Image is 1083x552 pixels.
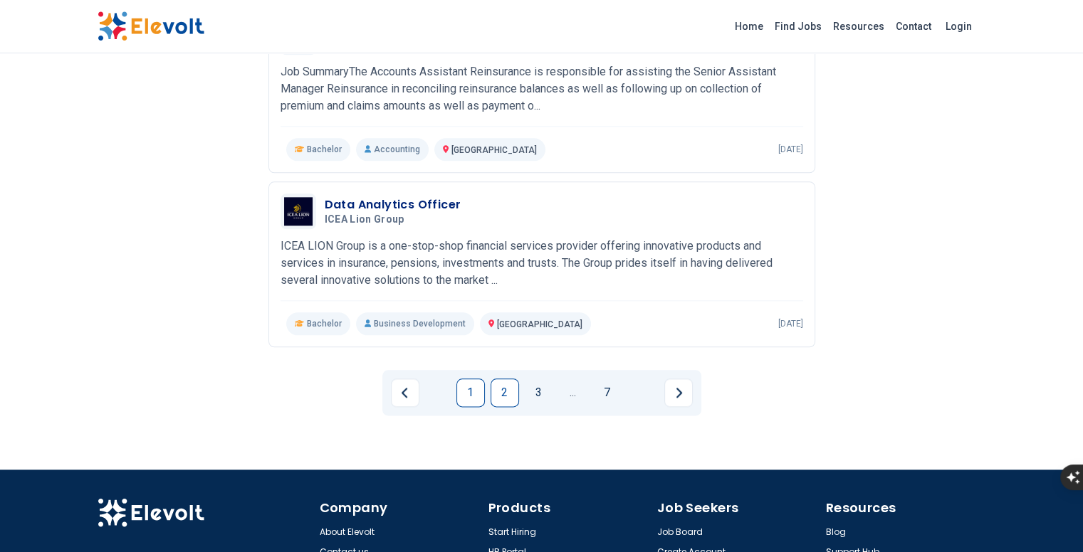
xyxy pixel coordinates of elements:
[664,378,693,407] a: Next page
[497,319,582,329] span: [GEOGRAPHIC_DATA]
[307,144,342,155] span: Bachelor
[729,15,769,38] a: Home
[320,498,480,518] h4: Company
[937,12,980,41] a: Login
[356,312,474,335] p: Business Development
[281,238,803,289] p: ICEA LION Group is a one-stop-shop financial services provider offering innovative products and s...
[890,15,937,38] a: Contact
[826,526,846,538] a: Blog
[281,193,803,335] a: ICEA Lion GroupData Analytics OfficerICEA Lion GroupICEA LION Group is a one-stop-shop financial ...
[98,498,204,528] img: Elevolt
[281,63,803,115] p: Job SummaryThe Accounts Assistant Reinsurance is responsible for assisting the Senior Assistant M...
[356,138,429,161] p: Accounting
[778,318,803,329] p: [DATE]
[284,197,313,225] img: ICEA Lion Group
[98,11,204,41] img: Elevolt
[391,378,693,407] ul: Pagination
[657,498,817,518] h4: Job Seekers
[488,526,536,538] a: Start Hiring
[559,378,587,407] a: Jump forward
[456,378,485,407] a: Page 1 is your current page
[325,196,461,213] h3: Data Analytics Officer
[391,378,419,407] a: Previous page
[769,15,827,38] a: Find Jobs
[657,526,703,538] a: Job Board
[826,498,986,518] h4: Resources
[778,144,803,155] p: [DATE]
[451,145,537,155] span: [GEOGRAPHIC_DATA]
[593,378,622,407] a: Page 7
[281,19,803,161] a: ICEA Lion GroupAccounts Assistant, ReinsuranceICEA Lion GroupJob SummaryThe Accounts Assistant Re...
[488,498,649,518] h4: Products
[320,526,375,538] a: About Elevolt
[325,213,404,226] span: ICEA Lion Group
[307,318,342,329] span: Bachelor
[491,378,519,407] a: Page 2
[827,15,890,38] a: Resources
[525,378,553,407] a: Page 3
[1012,484,1083,552] iframe: Chat Widget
